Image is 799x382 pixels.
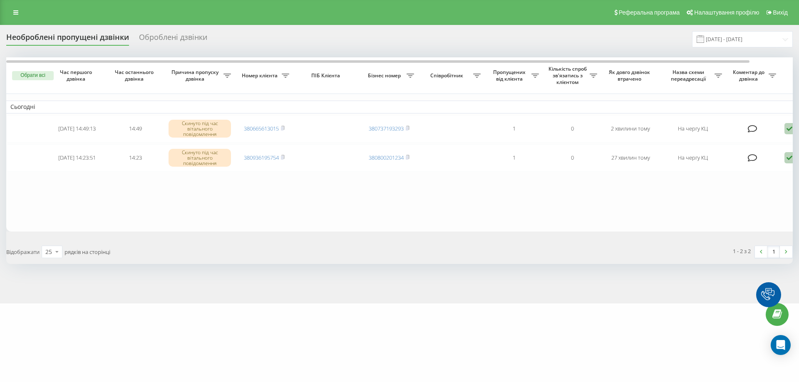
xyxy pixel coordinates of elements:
[244,125,279,132] a: 380665613015
[619,9,680,16] span: Реферальна програма
[489,69,531,82] span: Пропущених від клієнта
[608,69,653,82] span: Як довго дзвінок втрачено
[485,144,543,172] td: 1
[244,154,279,161] a: 380936195754
[239,72,282,79] span: Номер клієнта
[45,248,52,256] div: 25
[773,9,788,16] span: Вихід
[543,115,601,143] td: 0
[106,144,164,172] td: 14:23
[422,72,473,79] span: Співробітник
[601,115,660,143] td: 2 хвилини тому
[48,144,106,172] td: [DATE] 14:23:51
[694,9,759,16] span: Налаштування профілю
[300,72,353,79] span: ПІБ Клієнта
[364,72,407,79] span: Бізнес номер
[767,246,780,258] a: 1
[169,149,231,167] div: Скинуто під час вітального повідомлення
[55,69,99,82] span: Час першого дзвінка
[547,66,590,85] span: Кількість спроб зв'язатись з клієнтом
[6,248,40,256] span: Відображати
[106,115,164,143] td: 14:49
[733,247,751,255] div: 1 - 2 з 2
[485,115,543,143] td: 1
[601,144,660,172] td: 27 хвилин тому
[12,71,54,80] button: Обрати всі
[660,115,726,143] td: На чергу КЦ
[369,154,404,161] a: 380800201234
[169,69,223,82] span: Причина пропуску дзвінка
[543,144,601,172] td: 0
[6,33,129,46] div: Необроблені пропущені дзвінки
[169,120,231,138] div: Скинуто під час вітального повідомлення
[48,115,106,143] td: [DATE] 14:49:13
[65,248,110,256] span: рядків на сторінці
[139,33,207,46] div: Оброблені дзвінки
[369,125,404,132] a: 380737193293
[730,69,769,82] span: Коментар до дзвінка
[664,69,715,82] span: Назва схеми переадресації
[771,335,791,355] div: Open Intercom Messenger
[113,69,158,82] span: Час останнього дзвінка
[660,144,726,172] td: На чергу КЦ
